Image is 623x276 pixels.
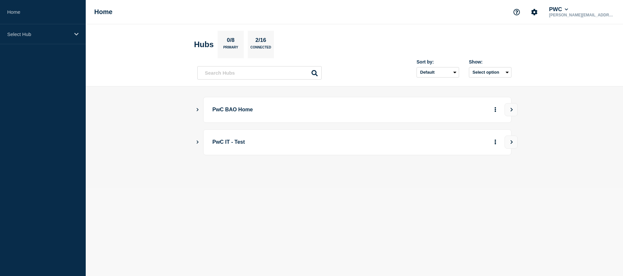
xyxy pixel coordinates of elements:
h2: Hubs [194,40,214,49]
button: Show Connected Hubs [196,107,199,112]
button: PWC [548,6,569,13]
p: 0/8 [224,37,237,46]
p: Select Hub [7,31,70,37]
h1: Home [94,8,113,16]
p: PwC IT - Test [212,136,393,148]
p: PwC BAO Home [212,104,393,116]
button: Select option [469,67,511,78]
button: Support [510,5,524,19]
p: [PERSON_NAME][EMAIL_ADDRESS][PERSON_NAME][DOMAIN_NAME] [548,13,616,17]
div: Show: [469,59,511,64]
button: Show Connected Hubs [196,140,199,145]
p: Connected [250,46,271,52]
button: View [505,103,518,116]
select: Sort by [417,67,459,78]
input: Search Hubs [197,66,322,80]
p: Primary [223,46,238,52]
p: 2/16 [253,37,269,46]
button: View [505,136,518,149]
button: Account settings [527,5,541,19]
button: More actions [491,104,500,116]
div: Sort by: [417,59,459,64]
button: More actions [491,136,500,148]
